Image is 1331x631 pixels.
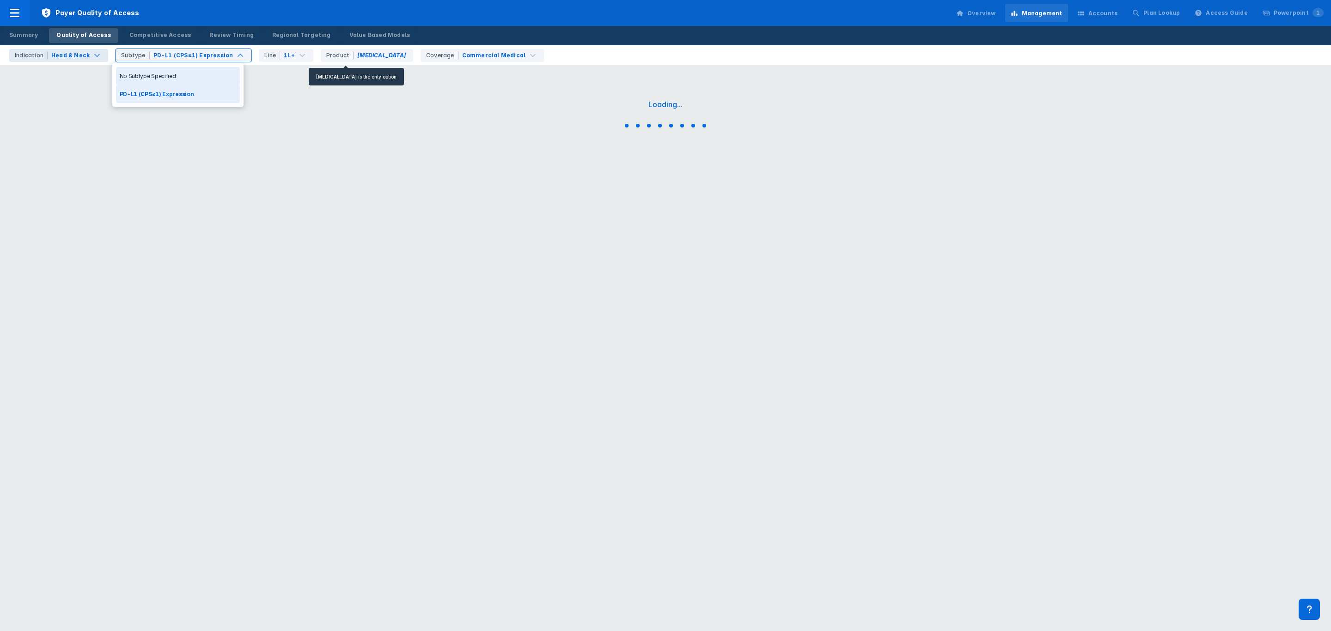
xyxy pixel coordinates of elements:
[202,28,261,43] a: Review Timing
[153,51,233,60] div: PD-L1 (CPS≥1) Expression
[1005,4,1068,22] a: Management
[122,28,199,43] a: Competitive Access
[1299,599,1320,620] div: Contact Support
[209,31,254,39] div: Review Timing
[1088,9,1118,18] div: Accounts
[1022,9,1062,18] div: Management
[951,4,1001,22] a: Overview
[129,31,191,39] div: Competitive Access
[648,100,683,109] div: Loading...
[1274,9,1324,17] div: Powerpoint
[426,51,458,60] div: Coverage
[1206,9,1247,17] div: Access Guide
[121,51,149,60] div: Subtype
[272,31,331,39] div: Regional Targeting
[265,28,338,43] a: Regional Targeting
[9,31,38,39] div: Summary
[15,51,48,60] div: Indication
[342,28,418,43] a: Value Based Models
[1072,4,1123,22] a: Accounts
[349,31,410,39] div: Value Based Models
[264,51,280,60] div: Line
[49,28,118,43] a: Quality of Access
[462,51,526,60] div: Commercial Medical
[2,28,45,43] a: Summary
[116,67,240,85] div: No Subtype Specified
[1313,8,1324,17] span: 1
[51,51,90,60] div: Head & Neck
[284,51,295,60] div: 1L+
[1143,9,1180,17] div: Plan Lookup
[116,85,240,103] div: PD-L1 (CPS≥1) Expression
[56,31,110,39] div: Quality of Access
[967,9,996,18] div: Overview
